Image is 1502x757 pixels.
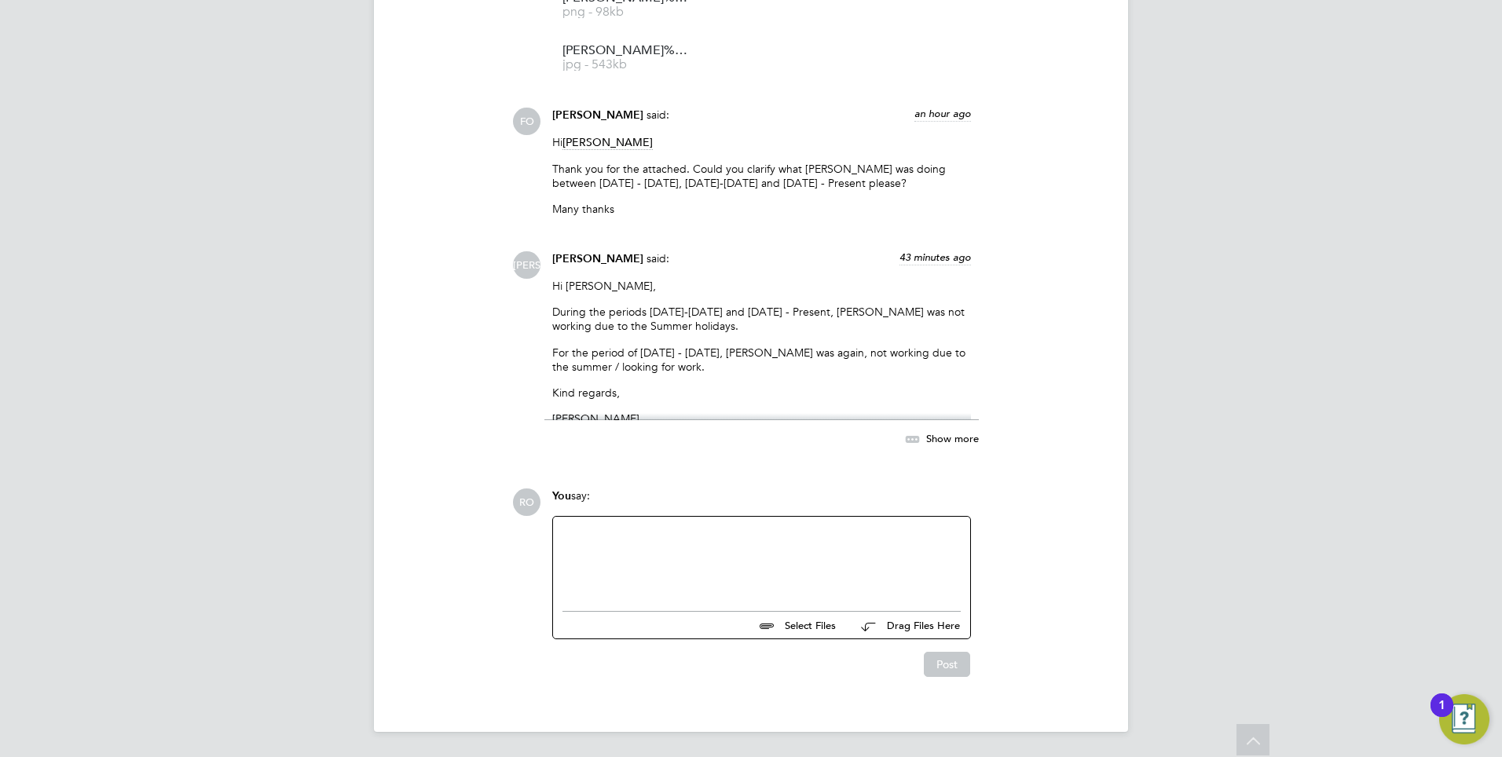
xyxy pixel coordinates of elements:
[552,252,643,265] span: [PERSON_NAME]
[1438,705,1445,726] div: 1
[552,162,971,190] p: Thank you for the attached. Could you clarify what [PERSON_NAME] was doing between [DATE] - [DATE...
[562,59,688,71] span: jpg - 543kb
[552,386,971,400] p: Kind regards,
[552,489,571,503] span: You
[552,305,971,333] p: During the periods [DATE]-[DATE] and [DATE] - Present, [PERSON_NAME] was not working due to the S...
[513,488,540,516] span: RO
[1439,694,1489,744] button: Open Resource Center, 1 new notification
[513,251,540,279] span: [PERSON_NAME]
[899,251,971,264] span: 43 minutes ago
[562,45,688,57] span: [PERSON_NAME]%20McLennon%20-%20DBS
[926,432,979,445] span: Show more
[552,108,643,122] span: [PERSON_NAME]
[562,6,688,18] span: png - 98kb
[552,346,971,374] p: For the period of [DATE] - [DATE], [PERSON_NAME] was again, not working due to the summer / looki...
[848,609,961,642] button: Drag Files Here
[552,279,971,293] p: Hi [PERSON_NAME],
[552,135,971,149] p: Hi
[513,108,540,135] span: FO
[647,108,669,122] span: said:
[647,251,669,265] span: said:
[562,135,653,150] span: [PERSON_NAME]
[914,107,971,120] span: an hour ago
[562,45,688,71] a: [PERSON_NAME]%20McLennon%20-%20DBS jpg - 543kb
[552,411,971,426] p: [PERSON_NAME]
[552,488,971,516] div: say:
[552,202,971,216] p: Many thanks
[924,652,970,677] button: Post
